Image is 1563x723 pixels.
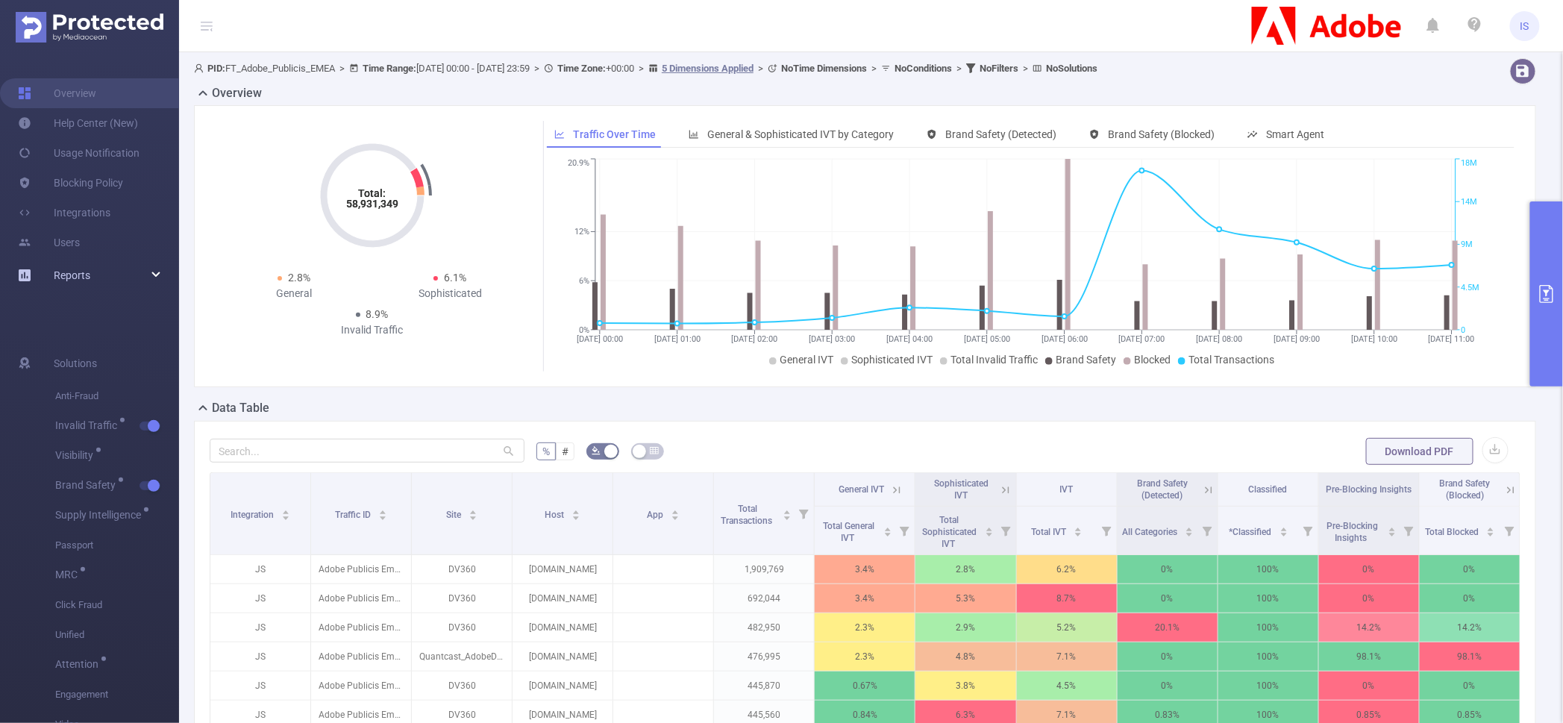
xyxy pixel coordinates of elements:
[714,555,814,583] p: 1,909,769
[915,555,1015,583] p: 2.8%
[412,584,512,613] p: DV360
[1326,484,1412,495] span: Pre-Blocking Insights
[1499,507,1520,554] i: Filter menu
[379,508,387,513] i: icon: caret-up
[1462,240,1473,250] tspan: 9M
[311,613,411,642] p: Adobe Publicis Emea Tier 2 [34288]
[1218,613,1318,642] p: 100%
[444,272,466,284] span: 6.1%
[311,555,411,583] p: Adobe Publicis Emea Tier 1 [27133]
[1218,642,1318,671] p: 100%
[212,399,269,417] h2: Data Table
[1279,525,1288,530] i: icon: caret-up
[980,63,1018,74] b: No Filters
[1118,584,1218,613] p: 0%
[412,642,512,671] p: Quantcast_AdobeDyn
[1388,525,1397,534] div: Sort
[1319,584,1419,613] p: 0%
[922,515,977,549] span: Total Sophisticated IVT
[358,187,386,199] tspan: Total:
[671,514,680,519] i: icon: caret-down
[883,525,892,534] div: Sort
[1351,334,1397,344] tspan: [DATE] 10:00
[18,168,123,198] a: Blocking Policy
[210,439,524,463] input: Search...
[754,63,768,74] span: >
[1440,478,1491,501] span: Brand Safety (Blocked)
[945,128,1056,140] span: Brand Safety (Detected)
[194,63,207,73] i: icon: user
[815,555,915,583] p: 3.4%
[18,108,138,138] a: Help Center (New)
[1197,507,1218,554] i: Filter menu
[714,672,814,700] p: 445,870
[1118,642,1218,671] p: 0%
[950,354,1038,366] span: Total Invalid Traffic
[469,514,477,519] i: icon: caret-down
[513,555,613,583] p: [DOMAIN_NAME]
[592,446,601,455] i: icon: bg-colors
[915,613,1015,642] p: 2.9%
[542,445,550,457] span: %
[1326,521,1378,543] span: Pre-Blocking Insights
[793,473,814,554] i: Filter menu
[379,514,387,519] i: icon: caret-down
[55,569,83,580] span: MRC
[851,354,933,366] span: Sophisticated IVT
[363,63,416,74] b: Time Range:
[815,642,915,671] p: 2.3%
[1388,525,1396,530] i: icon: caret-up
[1108,128,1215,140] span: Brand Safety (Blocked)
[1017,672,1117,700] p: 4.5%
[1420,672,1520,700] p: 0%
[530,63,544,74] span: >
[732,334,778,344] tspan: [DATE] 02:00
[55,480,121,490] span: Brand Safety
[1042,334,1088,344] tspan: [DATE] 06:00
[557,63,606,74] b: Time Zone:
[1274,334,1321,344] tspan: [DATE] 09:00
[915,672,1015,700] p: 3.8%
[281,508,289,513] i: icon: caret-up
[55,530,179,560] span: Passport
[554,129,565,140] i: icon: line-chart
[1218,584,1318,613] p: 100%
[1462,283,1480,292] tspan: 4.5M
[1119,334,1165,344] tspan: [DATE] 07:00
[1017,613,1117,642] p: 5.2%
[335,510,373,520] span: Traffic ID
[1279,525,1288,534] div: Sort
[1388,530,1396,535] i: icon: caret-down
[513,672,613,700] p: [DOMAIN_NAME]
[281,514,289,519] i: icon: caret-down
[1122,527,1180,537] span: All Categories
[964,334,1010,344] tspan: [DATE] 05:00
[783,508,792,517] div: Sort
[55,590,179,620] span: Click Fraud
[915,584,1015,613] p: 5.3%
[783,508,792,513] i: icon: caret-up
[1462,325,1466,335] tspan: 0
[1046,63,1097,74] b: No Solutions
[1185,530,1194,535] i: icon: caret-down
[1017,584,1117,613] p: 8.7%
[1297,507,1318,554] i: Filter menu
[1056,354,1116,366] span: Brand Safety
[895,63,952,74] b: No Conditions
[781,63,867,74] b: No Time Dimensions
[18,198,110,228] a: Integrations
[1420,642,1520,671] p: 98.1%
[1420,613,1520,642] p: 14.2%
[54,269,90,281] span: Reports
[212,84,262,102] h2: Overview
[1018,63,1033,74] span: >
[1425,527,1481,537] span: Total Blocked
[721,504,774,526] span: Total Transactions
[562,445,568,457] span: #
[1197,334,1243,344] tspan: [DATE] 08:00
[714,613,814,642] p: 482,950
[412,613,512,642] p: DV360
[647,510,665,520] span: App
[1487,530,1495,535] i: icon: caret-down
[1429,334,1475,344] tspan: [DATE] 11:00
